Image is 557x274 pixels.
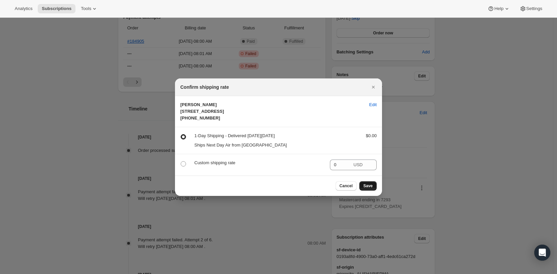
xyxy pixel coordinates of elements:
button: Save [359,181,377,191]
span: Save [363,183,373,189]
span: [PERSON_NAME] [STREET_ADDRESS] [PHONE_NUMBER] [180,102,224,120]
span: Settings [526,6,542,11]
button: Subscriptions [38,4,75,13]
span: Subscriptions [42,6,71,11]
button: Cancel [336,181,357,191]
h2: Confirm shipping rate [180,84,229,90]
button: Edit [365,99,381,110]
span: Edit [369,101,377,108]
span: USD [354,162,363,167]
span: Help [494,6,503,11]
p: Custom shipping rate [194,160,325,166]
span: $0.00 [366,133,377,138]
button: Help [484,4,514,13]
p: Ships Next Day Air from [GEOGRAPHIC_DATA] [194,142,355,149]
span: Analytics [15,6,32,11]
span: Tools [81,6,91,11]
button: Settings [516,4,546,13]
button: Analytics [11,4,36,13]
button: Tools [77,4,102,13]
p: 1-Day Shipping - Delivered [DATE][DATE] [194,132,355,139]
span: Cancel [340,183,353,189]
button: Close [369,82,378,92]
div: Open Intercom Messenger [534,245,550,261]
